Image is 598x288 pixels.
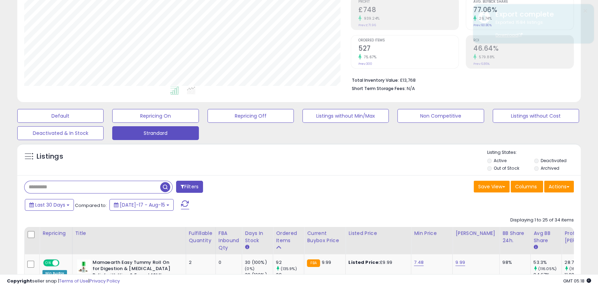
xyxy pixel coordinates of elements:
li: £13,768 [352,76,569,84]
button: Actions [544,181,574,192]
div: 98% [502,259,525,266]
span: Ordered Items [358,39,459,42]
div: seller snap | | [7,278,120,285]
small: Prev: £71.96 [358,23,376,27]
h2: 77.06% [473,6,573,15]
small: 939.24% [361,16,380,21]
p: Listing States: [487,149,581,156]
small: 75.67% [361,54,376,60]
span: ON [44,260,52,266]
div: 53.3% [533,259,561,266]
a: 7.48 [414,259,424,266]
div: £9.99 [348,259,406,266]
button: Repricing On [112,109,199,123]
small: (0%) [245,266,254,271]
div: [PERSON_NAME] [455,230,496,237]
span: Columns [515,183,537,190]
span: 9.99 [322,259,331,266]
button: Last 30 Days [25,199,74,211]
button: Deactivated & In Stock [17,126,104,140]
div: 39 [276,272,304,278]
span: Last 30 Days [35,201,65,208]
small: (161.25%) [569,266,587,271]
h2: 46.64% [473,44,573,54]
button: Save View [474,181,510,192]
button: Listings without Cost [493,109,579,123]
b: Listed Price: [348,259,380,266]
button: Non Competitive [397,109,484,123]
div: FBA inbound Qty [219,230,239,251]
div: 2 [189,259,210,266]
div: Avg BB Share [533,230,559,244]
div: Title [75,230,183,237]
b: Total Inventory Value: [352,77,399,83]
span: OFF [58,260,69,266]
span: [DATE]-17 - Aug-15 [120,201,165,208]
button: [DATE]-17 - Aug-15 [109,199,174,211]
small: FBA [307,259,320,267]
div: 92 [276,259,304,266]
span: Compared to: [75,202,107,209]
a: Terms of Use [59,278,88,284]
div: 0 [219,259,237,266]
h5: Listings [37,152,63,161]
div: Export complete [490,9,589,19]
small: 579.88% [476,54,495,60]
h2: 527 [358,44,459,54]
span: N/A [407,85,415,92]
small: Prev: 6.86% [473,62,490,66]
button: Columns [511,181,543,192]
label: Active [494,158,507,163]
div: Current Buybox Price [307,230,343,244]
div: 30 (100%) [245,272,273,278]
strong: Copyright [7,278,32,284]
label: Archived [541,165,559,171]
span: 2025-09-15 05:18 GMT [563,278,591,284]
a: Download [495,32,522,38]
div: 24.67% [533,272,561,278]
img: 411S9BwnqLL._SL40_.jpg [77,259,91,273]
button: × [582,7,588,16]
label: Out of Stock [494,165,519,171]
div: Win BuyBox [42,270,67,276]
div: Repricing [42,230,69,237]
div: Fulfillable Quantity [189,230,213,244]
h2: £748 [358,6,459,15]
div: Exported 1584 listings. [490,19,589,39]
div: 30 (100%) [245,259,273,266]
button: Default [17,109,104,123]
div: Displaying 1 to 25 of 34 items [510,217,574,224]
b: Short Term Storage Fees: [352,86,406,91]
small: Avg BB Share. [533,244,538,250]
div: Ordered Items [276,230,301,244]
div: Min Price [414,230,450,237]
label: Deactivated [541,158,567,163]
b: Mamaearth Easy Tummy Roll On for Digestion & [MEDICAL_DATA] Relief with Hing & Fennel40Ml [93,259,176,280]
small: (116.05%) [538,266,556,271]
small: (135.9%) [280,266,297,271]
a: 9.99 [455,259,465,266]
small: Prev: 300 [358,62,372,66]
button: Filters [176,181,203,193]
div: Days In Stock [245,230,270,244]
div: Listed Price [348,230,408,237]
small: Days In Stock. [245,244,249,250]
a: Privacy Policy [89,278,120,284]
button: Listings without Min/Max [302,109,389,123]
span: ROI [473,39,573,42]
div: BB Share 24h. [502,230,528,244]
button: Strandard [112,126,199,140]
button: Repricing Off [208,109,294,123]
